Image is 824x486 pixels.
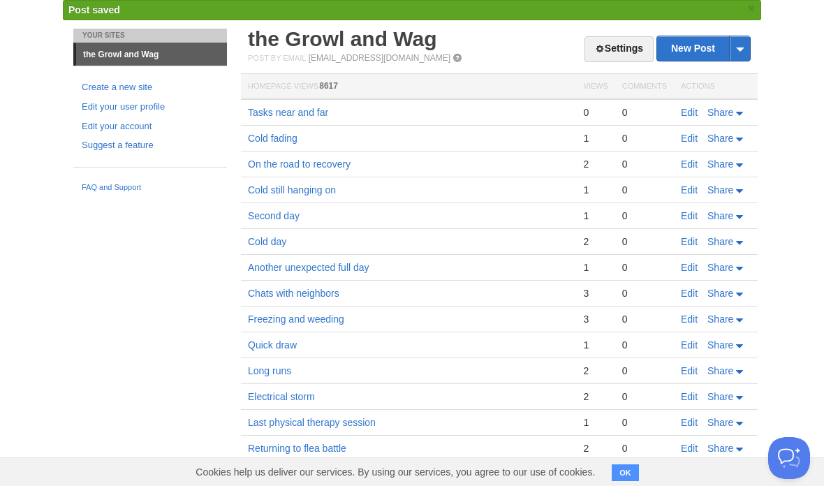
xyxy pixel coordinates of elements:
a: On the road to recovery [248,159,351,170]
span: Share [707,391,733,402]
div: 2 [583,442,608,455]
div: 3 [583,287,608,300]
a: Edit your account [82,119,219,134]
a: Edit [681,314,698,325]
a: FAQ and Support [82,182,219,194]
a: Freezing and weeding [248,314,344,325]
a: Edit [681,133,698,144]
div: 0 [622,158,667,170]
span: Share [707,339,733,351]
div: 0 [622,106,667,119]
a: the Growl and Wag [248,27,437,50]
div: 0 [622,184,667,196]
a: the Growl and Wag [76,43,227,66]
span: Cookies help us deliver our services. By using our services, you agree to our use of cookies. [182,458,609,486]
span: Share [707,159,733,170]
a: Edit [681,288,698,299]
span: Share [707,365,733,376]
a: Edit your user profile [82,100,219,115]
div: 1 [583,339,608,351]
span: Share [707,443,733,454]
a: Edit [681,339,698,351]
a: Edit [681,184,698,196]
span: Share [707,262,733,273]
div: 0 [622,209,667,222]
a: Long runs [248,365,291,376]
button: OK [612,464,639,481]
a: Edit [681,262,698,273]
span: Share [707,417,733,428]
a: Cold still hanging on [248,184,336,196]
a: [EMAIL_ADDRESS][DOMAIN_NAME] [309,53,450,63]
div: 0 [622,261,667,274]
div: 1 [583,416,608,429]
span: Share [707,236,733,247]
span: Share [707,184,733,196]
span: 8617 [319,81,338,91]
a: Cold day [248,236,286,247]
div: 0 [622,416,667,429]
span: Share [707,133,733,144]
div: 1 [583,132,608,145]
a: Edit [681,159,698,170]
span: Share [707,107,733,118]
div: 3 [583,313,608,325]
div: 0 [622,364,667,377]
div: 1 [583,261,608,274]
a: Edit [681,443,698,454]
th: Homepage Views [241,74,576,100]
div: 1 [583,209,608,222]
span: Share [707,314,733,325]
a: Tasks near and far [248,107,328,118]
div: 2 [583,364,608,377]
a: Quick draw [248,339,297,351]
a: Edit [681,417,698,428]
a: Edit [681,236,698,247]
a: Suggest a feature [82,138,219,153]
a: Settings [584,36,654,62]
a: Last physical therapy session [248,417,376,428]
a: Electrical storm [248,391,315,402]
div: 0 [583,106,608,119]
a: Returning to flea battle [248,443,346,454]
a: Second day [248,210,300,221]
span: Share [707,210,733,221]
th: Views [576,74,615,100]
div: 2 [583,235,608,248]
a: Cold fading [248,133,297,144]
a: Edit [681,391,698,402]
th: Actions [674,74,758,100]
a: Create a new site [82,80,219,95]
a: Edit [681,365,698,376]
div: 0 [622,287,667,300]
span: Post saved [68,4,120,15]
a: Edit [681,210,698,221]
a: Edit [681,107,698,118]
div: 2 [583,158,608,170]
div: 1 [583,184,608,196]
th: Comments [615,74,674,100]
li: Your Sites [73,29,227,43]
span: Post by Email [248,54,306,62]
a: Another unexpected full day [248,262,369,273]
div: 0 [622,390,667,403]
div: 0 [622,132,667,145]
span: Share [707,288,733,299]
div: 0 [622,442,667,455]
a: Chats with neighbors [248,288,339,299]
div: 2 [583,390,608,403]
iframe: Help Scout Beacon - Open [768,437,810,479]
div: 0 [622,235,667,248]
a: New Post [657,36,750,61]
div: 0 [622,339,667,351]
div: 0 [622,313,667,325]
